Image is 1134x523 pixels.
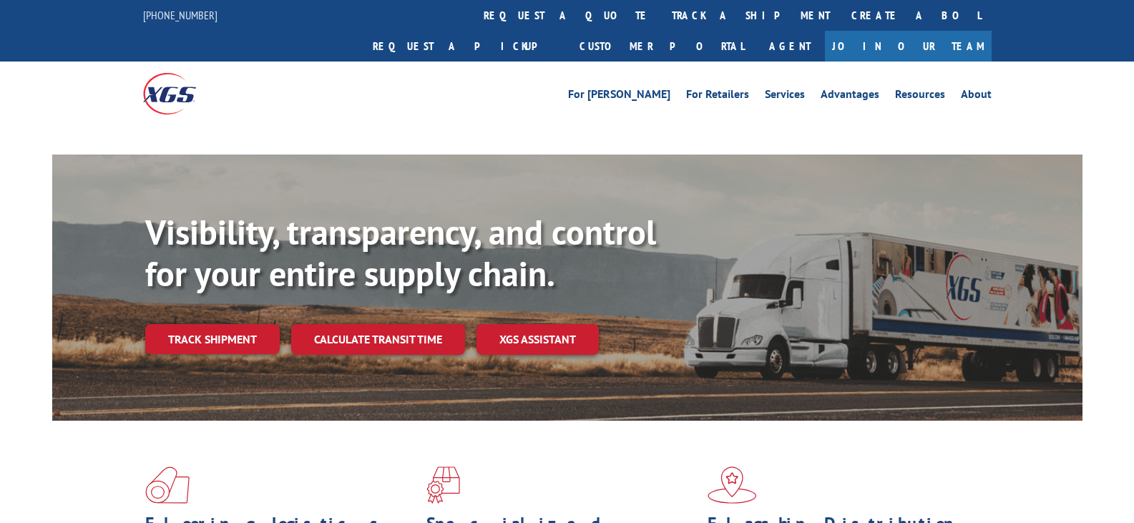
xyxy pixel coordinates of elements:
a: For Retailers [686,89,749,104]
a: Agent [755,31,825,62]
a: [PHONE_NUMBER] [143,8,217,22]
a: About [961,89,992,104]
a: Join Our Team [825,31,992,62]
b: Visibility, transparency, and control for your entire supply chain. [145,210,656,295]
a: Resources [895,89,945,104]
img: xgs-icon-focused-on-flooring-red [426,466,460,504]
a: Advantages [821,89,879,104]
a: Request a pickup [362,31,569,62]
a: XGS ASSISTANT [476,324,599,355]
a: Calculate transit time [291,324,465,355]
img: xgs-icon-total-supply-chain-intelligence-red [145,466,190,504]
a: Services [765,89,805,104]
a: Track shipment [145,324,280,354]
img: xgs-icon-flagship-distribution-model-red [708,466,757,504]
a: Customer Portal [569,31,755,62]
a: For [PERSON_NAME] [568,89,670,104]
